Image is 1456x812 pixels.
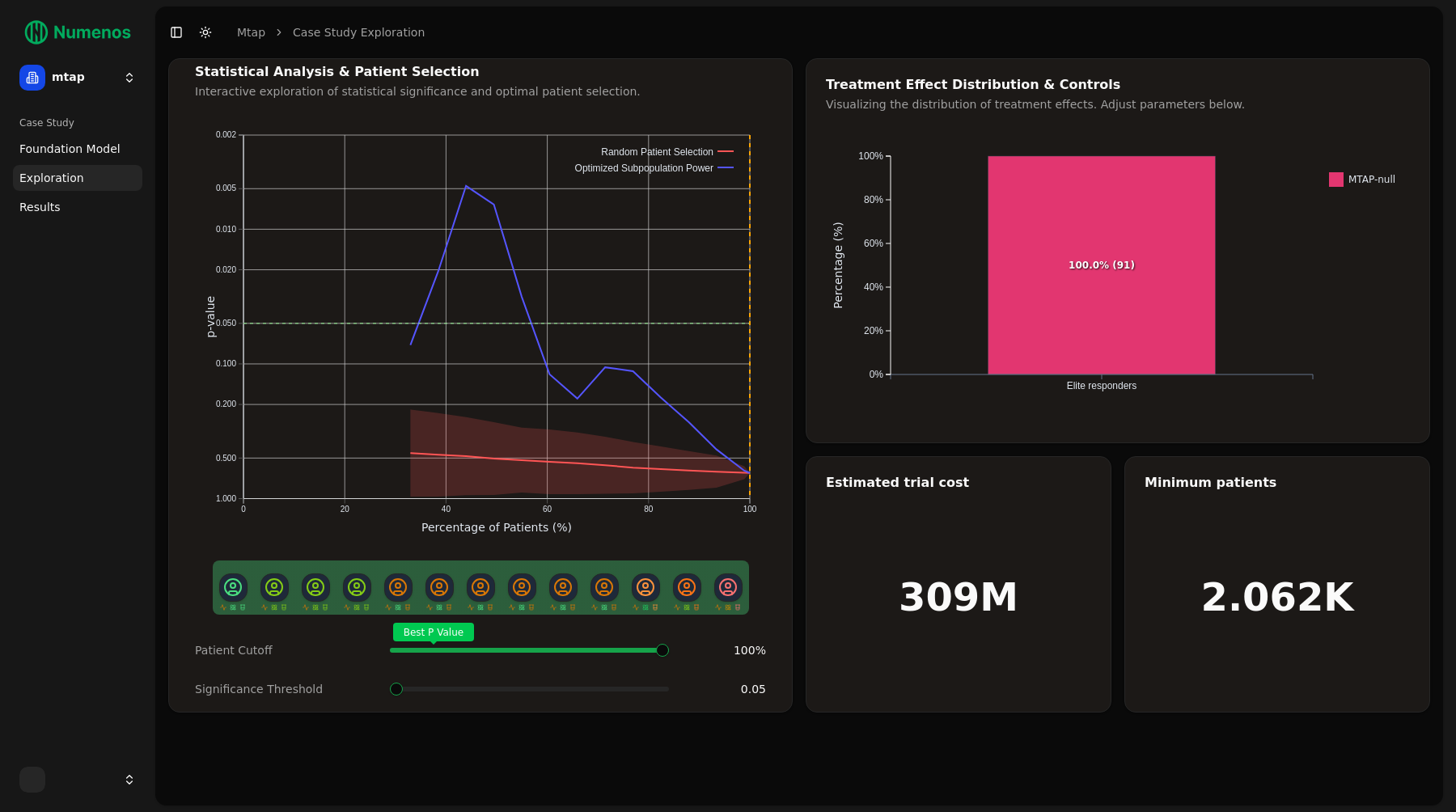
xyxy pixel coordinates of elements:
[858,150,883,162] text: 100%
[237,24,265,40] a: mtap
[52,70,116,85] span: mtap
[195,681,377,697] div: Significance Threshold
[293,24,425,40] a: Case Study Exploration
[832,222,844,308] text: Percentage (%)
[204,296,217,338] text: p-value
[216,400,236,408] text: 0.200
[216,359,236,368] text: 0.100
[826,96,1410,112] div: Visualizing the distribution of treatment effects. Adjust parameters below.
[864,325,883,336] text: 20%
[1067,380,1137,391] text: Elite responders
[241,505,246,514] text: 0
[442,505,451,514] text: 40
[13,165,142,191] a: Exploration
[195,66,766,78] div: Statistical Analysis & Patient Selection
[216,494,236,503] text: 1.000
[644,505,654,514] text: 80
[216,225,236,234] text: 0.010
[682,642,766,658] div: 100 %
[341,505,350,514] text: 20
[870,369,884,380] text: 0%
[421,521,572,534] text: Percentage of Patients (%)
[195,83,766,99] div: Interactive exploration of statistical significance and optimal patient selection.
[19,170,84,186] span: Exploration
[899,577,1018,616] h1: 309M
[575,163,713,174] text: Optimized Subpopulation Power
[1200,577,1353,616] h1: 2.062K
[19,141,121,157] span: Foundation Model
[864,238,883,249] text: 60%
[682,681,766,697] div: 0.05
[216,184,236,192] text: 0.005
[543,505,552,514] text: 60
[743,505,757,514] text: 100
[1348,174,1395,185] text: MTAP-null
[216,265,236,274] text: 0.020
[1069,260,1135,271] text: 100.0% (91)
[216,130,236,139] text: 0.002
[601,146,713,158] text: Random Patient Selection
[216,319,236,328] text: 0.050
[19,199,61,215] span: Results
[13,194,142,220] a: Results
[13,136,142,162] a: Foundation Model
[13,110,142,136] div: Case Study
[195,642,377,658] div: Patient Cutoff
[826,78,1410,91] div: Treatment Effect Distribution & Controls
[393,623,474,641] span: Best P Value
[864,281,883,293] text: 40%
[237,24,425,40] nav: breadcrumb
[13,13,142,52] img: Numenos
[864,194,883,205] text: 80%
[13,58,142,97] button: mtap
[216,454,236,463] text: 0.500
